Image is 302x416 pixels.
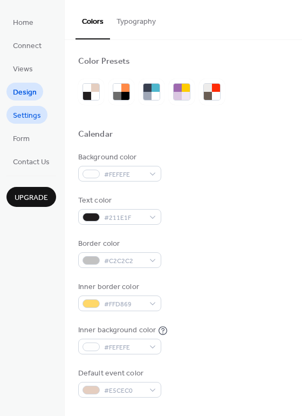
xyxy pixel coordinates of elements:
[6,187,56,207] button: Upgrade
[13,87,37,98] span: Design
[78,368,159,379] div: Default event color
[104,169,144,180] span: #FEFEFE
[13,41,42,52] span: Connect
[6,106,47,124] a: Settings
[104,256,144,267] span: #C2C2C2
[6,36,48,54] a: Connect
[78,238,159,250] div: Border color
[104,299,144,310] span: #FFD869
[6,129,36,147] a: Form
[78,195,159,206] div: Text color
[104,342,144,353] span: #FEFEFE
[13,110,41,122] span: Settings
[78,129,113,140] div: Calendar
[13,17,33,29] span: Home
[78,152,159,163] div: Background color
[104,212,144,224] span: #211E1F
[13,64,33,75] span: Views
[78,325,156,336] div: Inner background color
[6,13,40,31] a: Home
[104,385,144,397] span: #E5CEC0
[6,152,56,170] a: Contact Us
[78,281,159,293] div: Inner border color
[6,83,43,100] a: Design
[15,192,48,204] span: Upgrade
[13,133,30,145] span: Form
[78,56,130,68] div: Color Presets
[6,59,39,77] a: Views
[13,157,50,168] span: Contact Us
